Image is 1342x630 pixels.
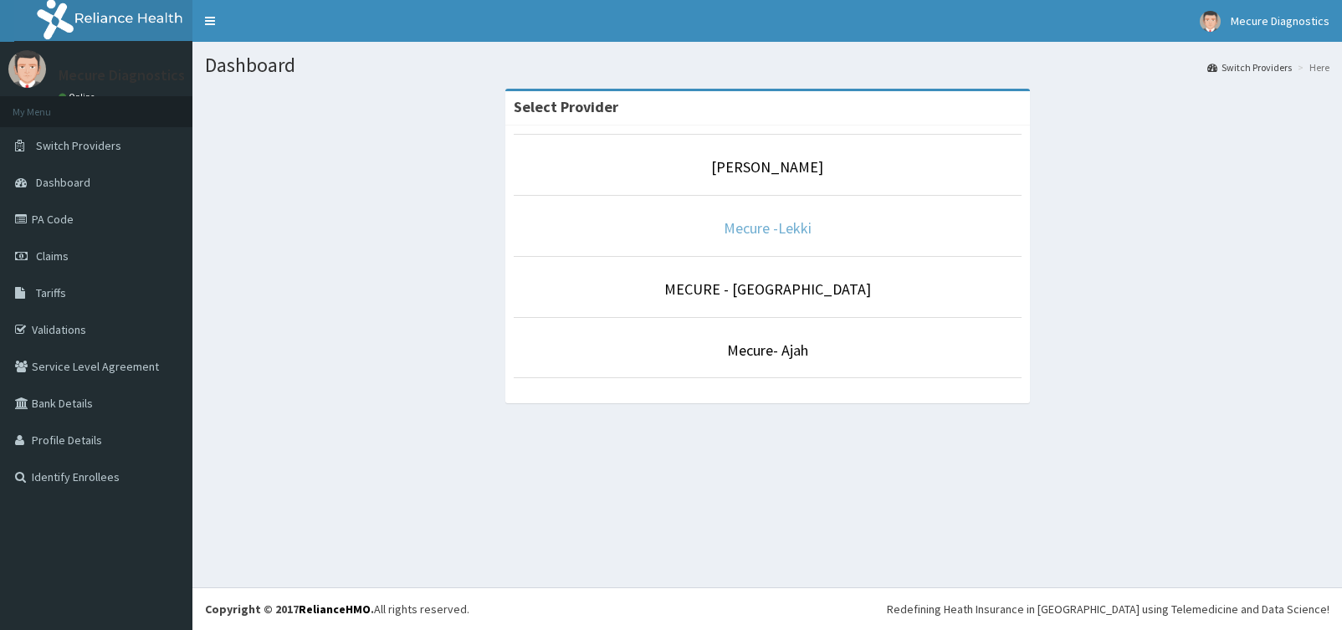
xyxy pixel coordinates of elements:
[724,218,812,238] a: Mecure -Lekki
[1207,60,1292,74] a: Switch Providers
[1231,13,1329,28] span: Mecure Diagnostics
[59,91,99,103] a: Online
[727,341,808,360] a: Mecure- Ajah
[36,175,90,190] span: Dashboard
[205,54,1329,76] h1: Dashboard
[1293,60,1329,74] li: Here
[192,587,1342,630] footer: All rights reserved.
[514,97,618,116] strong: Select Provider
[711,157,823,177] a: [PERSON_NAME]
[887,601,1329,617] div: Redefining Heath Insurance in [GEOGRAPHIC_DATA] using Telemedicine and Data Science!
[1200,11,1221,32] img: User Image
[36,285,66,300] span: Tariffs
[299,602,371,617] a: RelianceHMO
[36,138,121,153] span: Switch Providers
[205,602,374,617] strong: Copyright © 2017 .
[664,279,871,299] a: MECURE - [GEOGRAPHIC_DATA]
[36,248,69,264] span: Claims
[8,50,46,88] img: User Image
[59,68,185,83] p: Mecure Diagnostics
